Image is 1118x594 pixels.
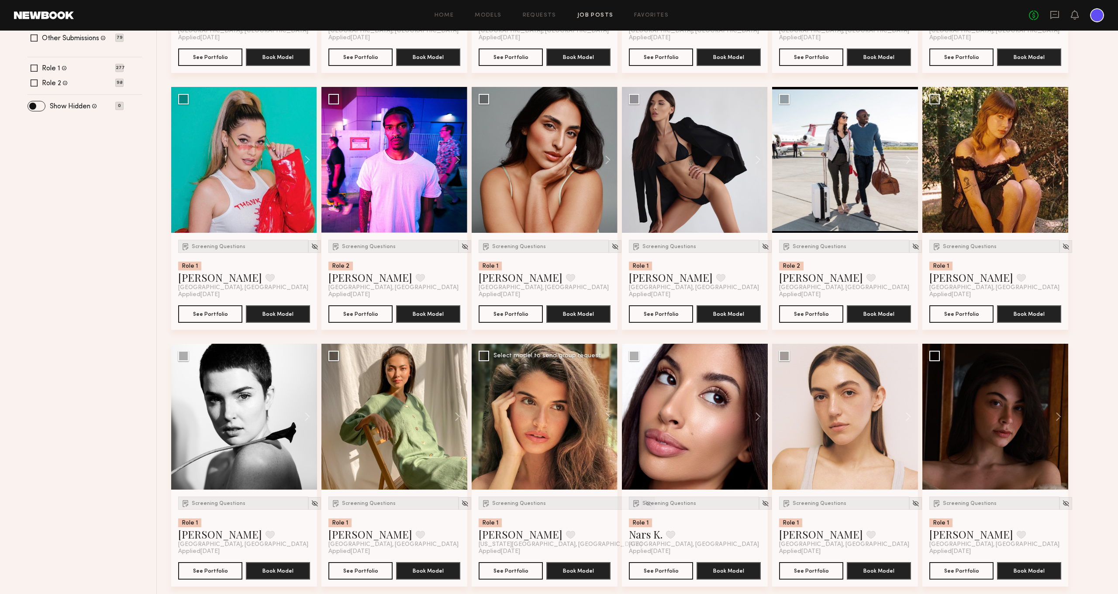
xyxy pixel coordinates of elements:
[42,80,61,87] label: Role 2
[847,310,911,317] a: Book Model
[793,244,846,249] span: Screening Questions
[779,527,863,541] a: [PERSON_NAME]
[632,499,641,508] img: Submission Icon
[331,242,340,251] img: Submission Icon
[479,291,611,298] div: Applied [DATE]
[632,242,641,251] img: Submission Icon
[328,270,412,284] a: [PERSON_NAME]
[929,284,1059,291] span: [GEOGRAPHIC_DATA], [GEOGRAPHIC_DATA]
[192,244,245,249] span: Screening Questions
[779,270,863,284] a: [PERSON_NAME]
[929,28,1059,35] span: [GEOGRAPHIC_DATA], [GEOGRAPHIC_DATA]
[697,305,761,323] button: Book Model
[779,541,909,548] span: [GEOGRAPHIC_DATA], [GEOGRAPHIC_DATA]
[115,79,124,87] p: 98
[779,262,804,270] div: Role 2
[396,562,460,580] button: Book Model
[178,262,201,270] div: Role 1
[331,499,340,508] img: Submission Icon
[246,562,310,580] button: Book Model
[246,566,310,574] a: Book Model
[697,48,761,66] button: Book Model
[246,53,310,60] a: Book Model
[642,244,696,249] span: Screening Questions
[642,501,696,506] span: Screening Questions
[396,310,460,317] a: Book Model
[697,566,761,574] a: Book Model
[697,310,761,317] a: Book Model
[997,48,1061,66] button: Book Model
[435,13,454,18] a: Home
[782,499,791,508] img: Submission Icon
[479,270,562,284] a: [PERSON_NAME]
[779,291,911,298] div: Applied [DATE]
[793,501,846,506] span: Screening Questions
[115,34,124,42] p: 79
[912,500,919,507] img: Unhide Model
[932,499,941,508] img: Submission Icon
[479,562,543,580] button: See Portfolio
[847,566,911,574] a: Book Model
[779,28,909,35] span: [GEOGRAPHIC_DATA], [GEOGRAPHIC_DATA]
[629,305,693,323] button: See Portfolio
[328,291,460,298] div: Applied [DATE]
[932,242,941,251] img: Submission Icon
[629,562,693,580] a: See Portfolio
[929,270,1013,284] a: [PERSON_NAME]
[997,310,1061,317] a: Book Model
[779,518,802,527] div: Role 1
[943,501,997,506] span: Screening Questions
[328,518,352,527] div: Role 1
[115,64,124,72] p: 277
[629,541,759,548] span: [GEOGRAPHIC_DATA], [GEOGRAPHIC_DATA]
[328,305,393,323] a: See Portfolio
[697,562,761,580] button: Book Model
[479,541,642,548] span: [US_STATE][GEOGRAPHIC_DATA], [GEOGRAPHIC_DATA]
[929,527,1013,541] a: [PERSON_NAME]
[479,284,609,291] span: [GEOGRAPHIC_DATA], [GEOGRAPHIC_DATA]
[697,53,761,60] a: Book Model
[912,243,919,250] img: Unhide Model
[779,284,909,291] span: [GEOGRAPHIC_DATA], [GEOGRAPHIC_DATA]
[246,305,310,323] button: Book Model
[611,243,619,250] img: Unhide Model
[396,305,460,323] button: Book Model
[178,48,242,66] a: See Portfolio
[115,102,124,110] p: 0
[492,244,546,249] span: Screening Questions
[328,562,393,580] a: See Portfolio
[479,518,502,527] div: Role 1
[328,28,459,35] span: [GEOGRAPHIC_DATA], [GEOGRAPHIC_DATA]
[546,48,611,66] button: Book Model
[629,48,693,66] a: See Portfolio
[328,48,393,66] button: See Portfolio
[178,562,242,580] button: See Portfolio
[929,305,994,323] button: See Portfolio
[328,541,459,548] span: [GEOGRAPHIC_DATA], [GEOGRAPHIC_DATA]
[1062,500,1070,507] img: Unhide Model
[328,262,353,270] div: Role 2
[847,48,911,66] button: Book Model
[779,562,843,580] button: See Portfolio
[479,35,611,41] div: Applied [DATE]
[779,48,843,66] button: See Portfolio
[629,28,759,35] span: [GEOGRAPHIC_DATA], [GEOGRAPHIC_DATA]
[779,548,911,555] div: Applied [DATE]
[493,353,601,359] div: Select model to send group request
[479,548,611,555] div: Applied [DATE]
[396,53,460,60] a: Book Model
[629,284,759,291] span: [GEOGRAPHIC_DATA], [GEOGRAPHIC_DATA]
[943,244,997,249] span: Screening Questions
[181,242,190,251] img: Submission Icon
[482,242,490,251] img: Submission Icon
[629,291,761,298] div: Applied [DATE]
[929,541,1059,548] span: [GEOGRAPHIC_DATA], [GEOGRAPHIC_DATA]
[178,305,242,323] a: See Portfolio
[929,562,994,580] button: See Portfolio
